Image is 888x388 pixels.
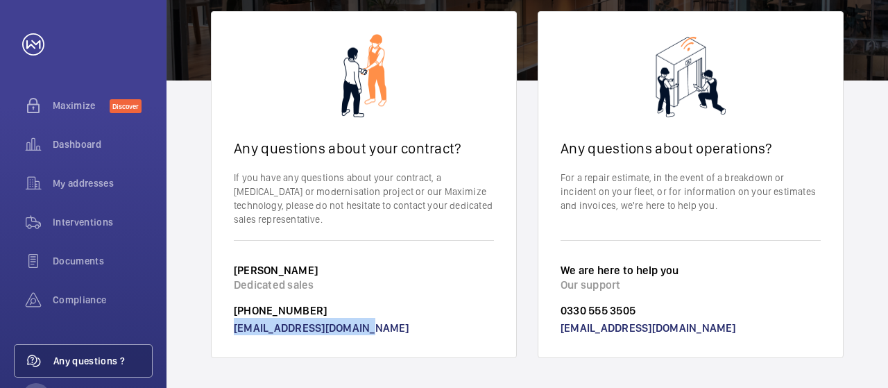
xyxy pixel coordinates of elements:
[234,263,494,278] h3: [PERSON_NAME]
[53,99,110,112] span: Maximize
[234,278,494,292] p: Dedicated sales
[234,321,409,335] a: [EMAIL_ADDRESS][DOMAIN_NAME]
[561,278,821,292] p: Our support
[656,34,725,117] img: contact-ops.png
[234,304,327,317] a: [PHONE_NUMBER]
[53,137,153,151] span: Dashboard
[561,263,821,278] h3: We are here to help you
[53,254,153,268] span: Documents
[234,171,494,226] p: If you have any questions about your contract, a [MEDICAL_DATA] or modernisation project or our M...
[341,34,386,117] img: contact-sales.png
[110,99,142,113] span: Discover
[561,304,635,317] a: 0330 555 3505
[561,171,821,212] p: For a repair estimate, in the event of a breakdown or incident on your fleet, or for information ...
[53,215,153,229] span: Interventions
[53,176,153,190] span: My addresses
[53,293,153,307] span: Compliance
[53,354,152,368] span: Any questions ?
[561,140,821,157] h2: Any questions about operations?
[234,140,494,157] h2: Any questions about your contract?
[561,321,736,335] a: [EMAIL_ADDRESS][DOMAIN_NAME]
